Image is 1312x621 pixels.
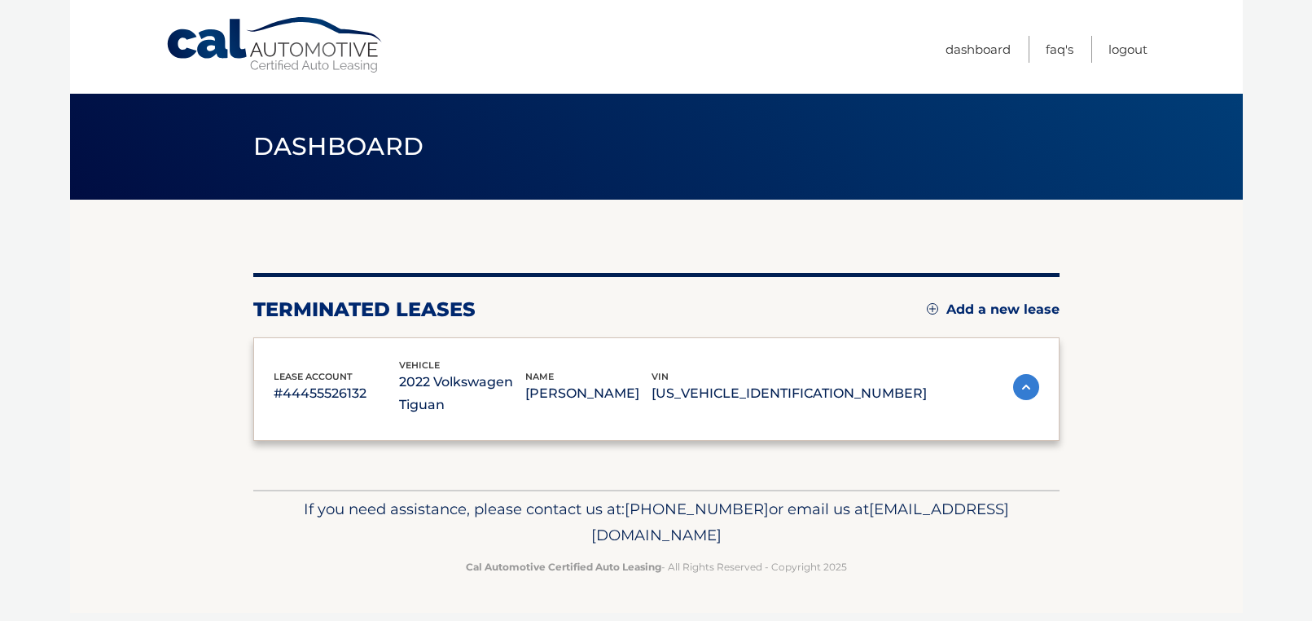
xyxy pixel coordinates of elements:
[466,561,661,573] strong: Cal Automotive Certified Auto Leasing
[1046,36,1073,63] a: FAQ's
[264,558,1049,575] p: - All Rights Reserved - Copyright 2025
[253,297,476,322] h2: terminated leases
[927,303,938,315] img: add.svg
[591,500,1009,544] span: [EMAIL_ADDRESS][DOMAIN_NAME]
[274,371,353,382] span: lease account
[525,382,652,405] p: [PERSON_NAME]
[165,16,385,74] a: Cal Automotive
[652,371,669,382] span: vin
[625,500,769,518] span: [PHONE_NUMBER]
[274,382,400,405] p: #44455526132
[399,359,440,371] span: vehicle
[525,371,554,382] span: name
[927,302,1060,318] a: Add a new lease
[399,371,525,416] p: 2022 Volkswagen Tiguan
[264,496,1049,548] p: If you need assistance, please contact us at: or email us at
[1013,374,1039,400] img: accordion-active.svg
[946,36,1011,63] a: Dashboard
[253,131,424,161] span: Dashboard
[1108,36,1147,63] a: Logout
[652,382,927,405] p: [US_VEHICLE_IDENTIFICATION_NUMBER]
